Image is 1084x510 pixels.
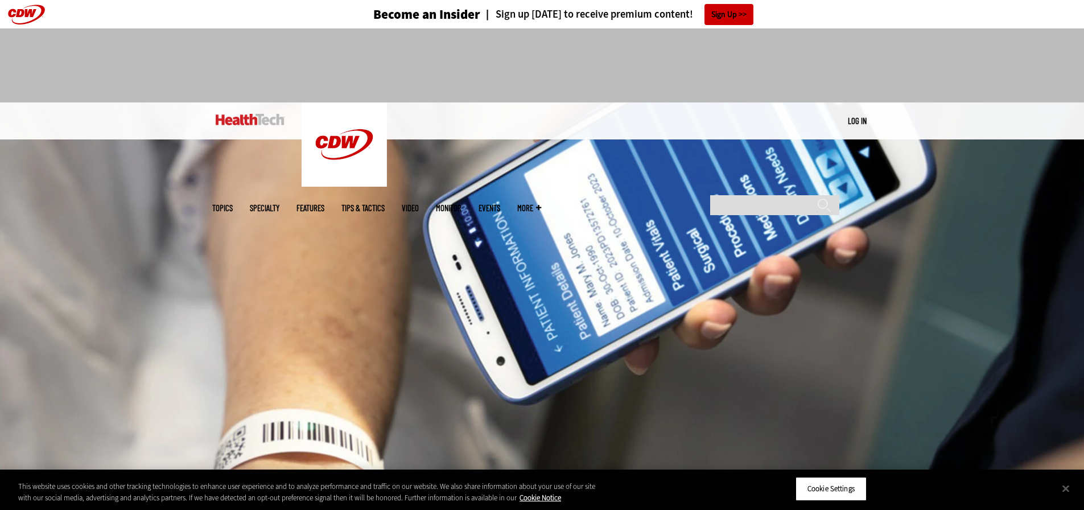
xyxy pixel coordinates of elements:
div: This website uses cookies and other tracking technologies to enhance user experience and to analy... [18,481,596,503]
span: Specialty [250,204,279,212]
a: Video [402,204,419,212]
a: More information about your privacy [520,493,561,503]
button: Close [1053,476,1078,501]
a: Sign Up [704,4,753,25]
a: Log in [848,116,867,126]
h3: Become an Insider [373,8,480,21]
button: Cookie Settings [796,477,867,501]
a: Tips & Tactics [341,204,385,212]
a: MonITor [436,204,461,212]
a: Features [296,204,324,212]
div: User menu [848,115,867,127]
span: Topics [212,204,233,212]
a: Become an Insider [331,8,480,21]
span: More [517,204,541,212]
img: Home [302,102,387,187]
a: Events [479,204,500,212]
a: Sign up [DATE] to receive premium content! [480,9,693,20]
img: Home [216,114,285,125]
a: CDW [302,178,387,190]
